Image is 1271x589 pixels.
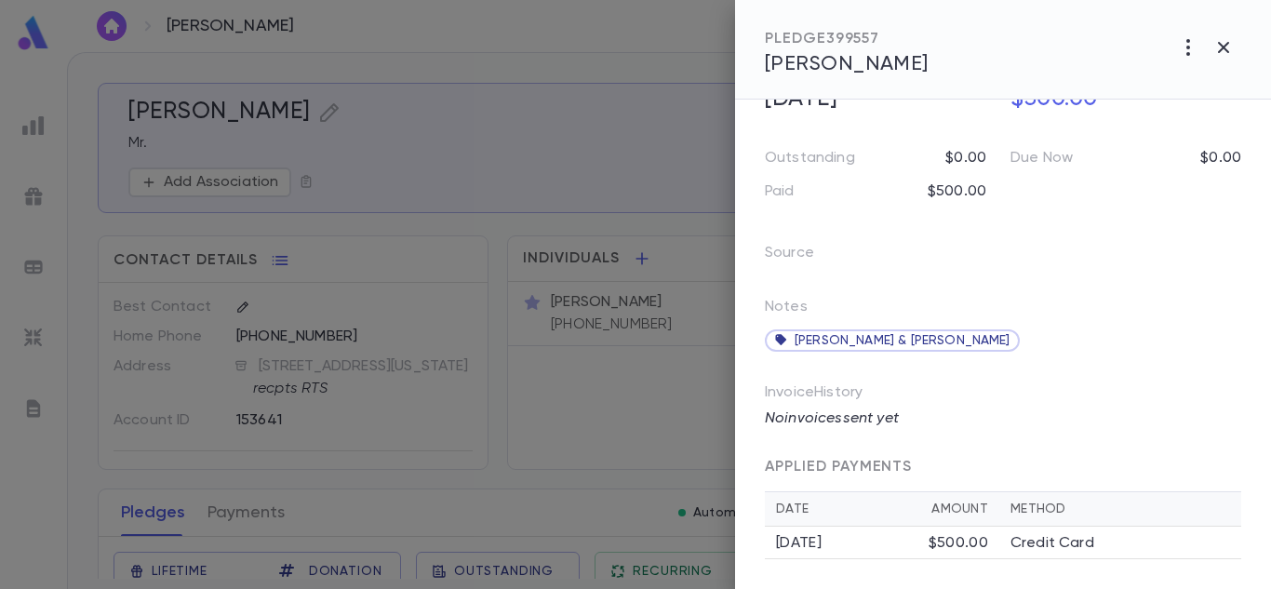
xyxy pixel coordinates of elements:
[928,182,986,201] p: $500.00
[765,298,808,324] p: Notes
[765,54,929,74] span: [PERSON_NAME]
[929,534,988,553] div: $500.00
[1010,149,1073,167] p: Due Now
[776,534,929,553] div: [DATE]
[1200,149,1241,167] p: $0.00
[765,409,1241,428] p: No invoices sent yet
[931,502,988,516] div: Amount
[754,80,996,119] h5: [DATE]
[776,502,931,516] div: Date
[765,30,929,48] div: PLEDGE 399557
[765,182,795,201] p: Paid
[765,460,912,475] span: APPLIED PAYMENTS
[945,149,986,167] p: $0.00
[765,149,855,167] p: Outstanding
[1010,534,1094,553] p: Credit Card
[765,238,844,275] p: Source
[999,492,1241,527] th: Method
[795,333,1010,348] span: [PERSON_NAME] & [PERSON_NAME]
[765,383,1241,409] p: Invoice History
[999,80,1241,119] h5: $500.00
